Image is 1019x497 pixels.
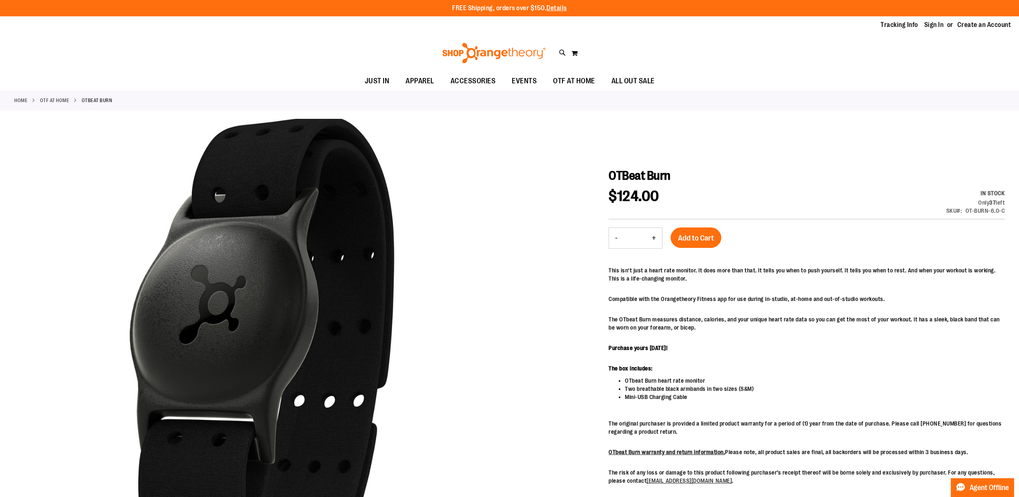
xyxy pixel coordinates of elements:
p: This isn't just a heart rate monitor. It does more than that. It tells you when to push yourself.... [609,266,1005,283]
span: ACCESSORIES [450,72,496,90]
button: Decrease product quantity [609,228,624,248]
a: Tracking Info [881,20,918,29]
p: The OTbeat Burn measures distance, calories, and your unique heart rate data so you can get the m... [609,315,1005,332]
span: In stock [981,190,1005,196]
b: The box includes: [609,365,653,372]
strong: 37 [989,199,996,206]
a: Details [546,4,567,12]
li: Two breathable black armbands in two sizes (S&M) [625,385,1005,393]
div: OT-BURN-6.0-C [965,207,1005,215]
p: Please note, all product sales are final, all backorders will be processed within 3 business days. [609,448,1005,456]
span: Add to Cart [678,234,714,243]
span: OTF AT HOME [553,72,595,90]
span: ALL OUT SALE [611,72,655,90]
button: Agent Offline [951,478,1014,497]
p: Compatible with the Orangetheory Fitness app for use during in-studio, at-home and out-of-studio ... [609,295,1005,303]
li: OTbeat Burn heart rate monitor [625,377,1005,385]
span: OTBeat Burn [609,169,671,183]
strong: OTBeat Burn [82,97,112,104]
span: EVENTS [512,72,537,90]
span: APPAREL [406,72,434,90]
p: The risk of any loss or damage to this product following purchaser’s receipt thereof will be born... [609,468,1005,485]
button: Increase product quantity [646,228,662,248]
a: [EMAIL_ADDRESS][DOMAIN_NAME] [647,477,732,484]
span: JUST IN [365,72,390,90]
div: Availability [946,189,1005,197]
a: Sign In [924,20,944,29]
p: FREE Shipping, orders over $150. [452,4,567,13]
strong: SKU [946,207,962,214]
span: Agent Offline [970,484,1009,492]
button: Add to Cart [671,227,721,248]
input: Product quantity [624,228,646,248]
b: Purchase yours [DATE]! [609,345,667,351]
a: Create an Account [957,20,1011,29]
a: Home [14,97,27,104]
li: Mini-USB Charging Cable [625,393,1005,401]
p: The original purchaser is provided a limited product warranty for a period of (1) year from the d... [609,419,1005,436]
a: OTF AT HOME [40,97,69,104]
span: $124.00 [609,188,659,205]
div: Only 37 left [946,198,1005,207]
img: Shop Orangetheory [441,43,547,63]
a: OTbeat Burn warranty and return information. [609,449,725,455]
